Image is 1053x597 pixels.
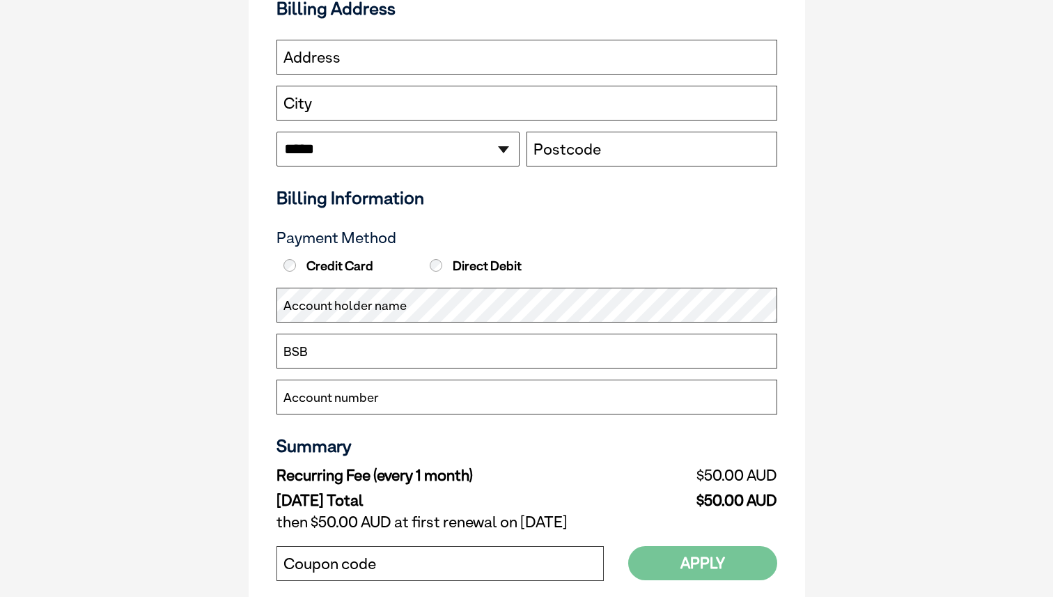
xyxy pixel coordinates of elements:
[276,463,629,488] td: Recurring Fee (every 1 month)
[276,435,777,456] h3: Summary
[283,49,341,67] label: Address
[430,259,442,272] input: Direct Debit
[628,463,777,488] td: $50.00 AUD
[276,187,777,208] h3: Billing Information
[426,258,570,274] label: Direct Debit
[280,258,423,274] label: Credit Card
[628,546,777,580] button: Apply
[283,297,407,315] label: Account holder name
[533,141,601,159] label: Postcode
[283,95,312,113] label: City
[276,488,629,510] td: [DATE] Total
[283,343,308,361] label: BSB
[276,229,777,247] h3: Payment Method
[283,259,296,272] input: Credit Card
[283,389,379,407] label: Account number
[628,488,777,510] td: $50.00 AUD
[283,555,376,573] label: Coupon code
[276,510,777,535] td: then $50.00 AUD at first renewal on [DATE]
